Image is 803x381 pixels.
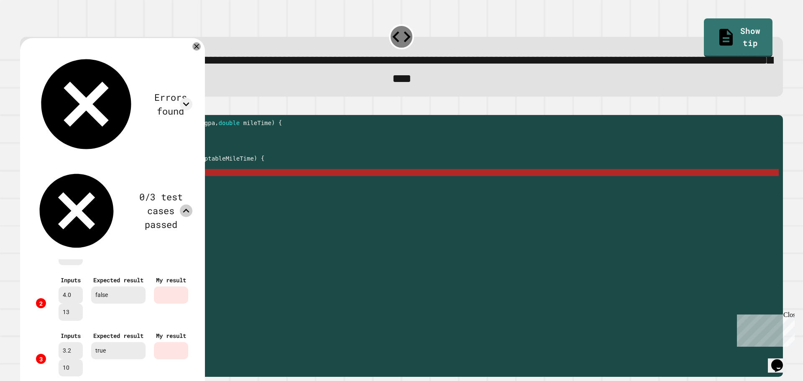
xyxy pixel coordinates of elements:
a: Show tip [704,18,772,57]
div: 3 [36,354,46,364]
div: 13 [59,304,83,321]
iframe: chat widget [768,348,795,373]
div: 4.0 [59,286,83,304]
iframe: chat widget [734,311,795,347]
div: 0/3 test cases passed [129,190,192,231]
div: Chat with us now!Close [3,3,58,53]
div: false [91,286,146,304]
div: true [91,342,146,359]
div: My result [156,331,186,340]
div: Inputs [61,276,81,284]
div: Expected result [93,331,143,340]
div: Expected result [93,276,143,284]
div: Errors found [148,90,192,118]
div: 10 [59,359,83,376]
div: My result [156,276,186,284]
div: 2 [36,298,46,308]
div: 3.2 [59,342,83,359]
div: Inputs [61,331,81,340]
